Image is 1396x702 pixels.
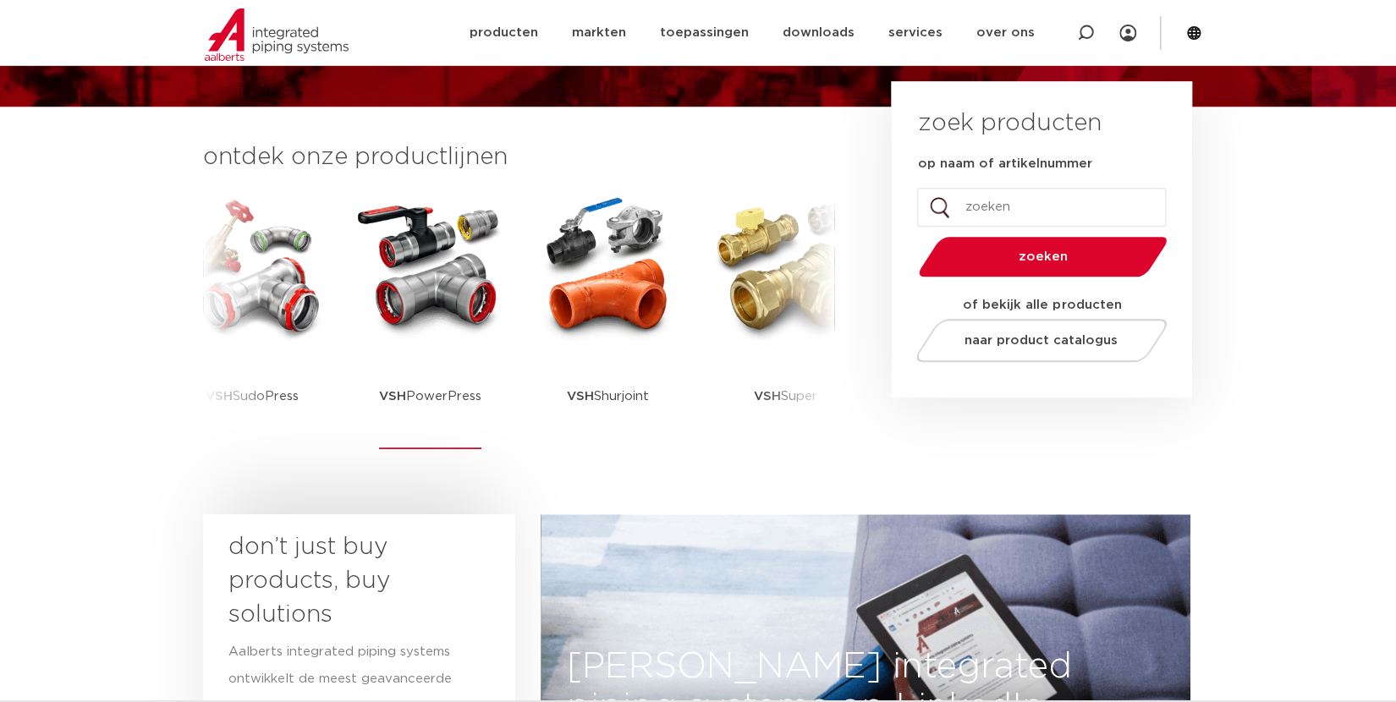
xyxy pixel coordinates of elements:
[531,191,684,449] a: VSHShurjoint
[917,188,1166,227] input: zoeken
[176,191,328,449] a: VSHSudoPress
[912,319,1172,362] a: naar product catalogus
[354,191,506,449] a: VSHPowerPress
[917,156,1091,173] label: op naam of artikelnummer
[379,390,406,403] strong: VSH
[912,235,1174,278] button: zoeken
[962,250,1124,263] span: zoeken
[917,107,1101,140] h3: zoek producten
[206,343,299,449] p: SudoPress
[963,299,1121,311] strong: of bekijk alle producten
[228,530,459,632] h3: don’t just buy products, buy solutions
[754,343,817,449] p: Super
[206,390,233,403] strong: VSH
[567,390,594,403] strong: VSH
[379,343,481,449] p: PowerPress
[567,343,649,449] p: Shurjoint
[203,140,834,174] h3: ontdek onze productlijnen
[965,334,1118,347] span: naar product catalogus
[709,191,861,449] a: VSHSuper
[754,390,781,403] strong: VSH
